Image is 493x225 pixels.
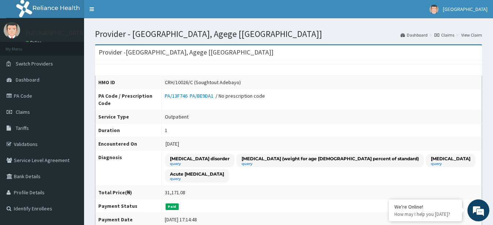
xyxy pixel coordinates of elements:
[95,186,162,199] th: Total Price(₦)
[165,93,190,99] a: PA/13F746
[26,40,43,45] a: Online
[242,155,419,162] p: [MEDICAL_DATA] (weight for age [DEMOGRAPHIC_DATA] percent of standard)
[166,140,179,147] span: [DATE]
[170,177,224,181] small: query
[242,162,419,166] small: query
[435,32,454,38] a: Claims
[95,76,162,89] th: HMO ID
[16,76,39,83] span: Dashboard
[95,89,162,110] th: PA Code / Prescription Code
[165,92,265,100] div: / No prescription code
[394,211,456,217] p: How may I help you today?
[429,5,439,14] img: User Image
[95,29,482,39] h1: Provider - [GEOGRAPHIC_DATA], Agege [[GEOGRAPHIC_DATA]]
[170,171,224,177] p: Acute [MEDICAL_DATA]
[166,203,179,210] span: Paid
[16,125,29,131] span: Tariffs
[16,109,30,115] span: Claims
[95,151,162,186] th: Diagnosis
[95,110,162,124] th: Service Type
[431,162,470,166] small: query
[165,127,167,134] div: 1
[190,93,216,99] a: PA/BE9DA1
[443,6,488,12] span: [GEOGRAPHIC_DATA]
[401,32,428,38] a: Dashboard
[165,113,189,120] div: Outpatient
[4,22,20,38] img: User Image
[95,199,162,213] th: Payment Status
[170,162,230,166] small: query
[461,32,482,38] a: View Claim
[95,137,162,151] th: Encountered On
[394,203,456,210] div: We're Online!
[170,155,230,162] p: [MEDICAL_DATA] disorder
[165,189,185,196] div: 31,171.08
[16,60,53,67] span: Switch Providers
[165,79,241,86] div: CRH/10026/C (Soughtout Adebayo)
[99,49,273,56] h3: Provider - [GEOGRAPHIC_DATA], Agege [[GEOGRAPHIC_DATA]]
[165,216,197,223] div: [DATE] 17:14:48
[431,155,470,162] p: [MEDICAL_DATA]
[26,30,86,36] p: [GEOGRAPHIC_DATA]
[95,124,162,137] th: Duration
